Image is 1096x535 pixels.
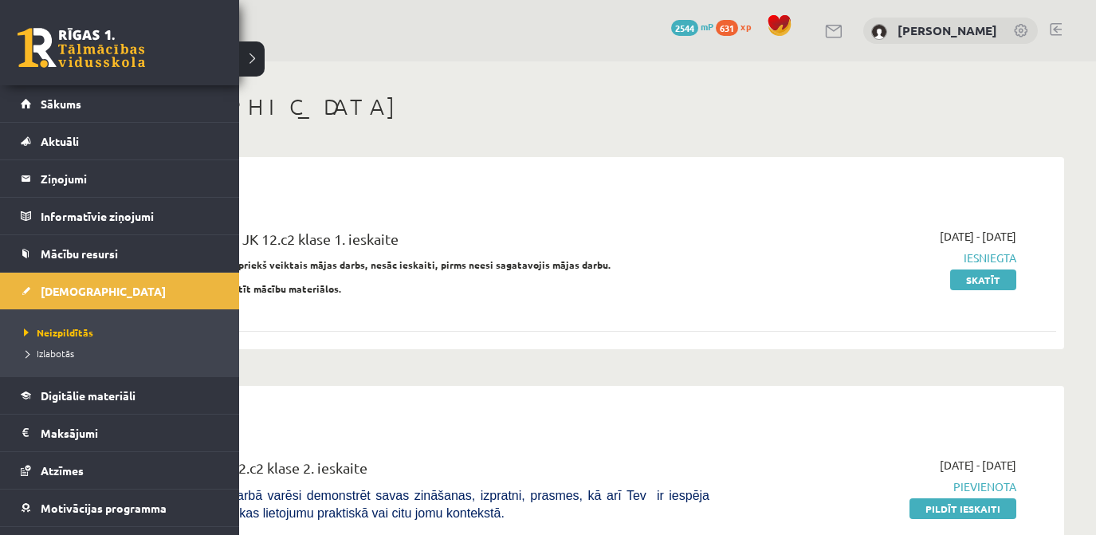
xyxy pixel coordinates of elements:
span: Atzīmes [41,463,84,478]
span: Digitālie materiāli [41,388,136,403]
span: Izlabotās [20,347,74,360]
a: Informatīvie ziņojumi [21,198,219,234]
h1: [DEMOGRAPHIC_DATA] [96,93,1064,120]
span: Pievienota [733,478,1016,495]
a: Skatīt [950,269,1016,290]
a: Aktuāli [21,123,219,159]
a: 2544 mP [671,20,713,33]
span: [DATE] - [DATE] [940,228,1016,245]
span: Mācību resursi [41,246,118,261]
span: Aktuāli [41,134,79,148]
a: Neizpildītās [20,325,223,340]
a: Motivācijas programma [21,490,219,526]
span: xp [740,20,751,33]
legend: Maksājumi [41,415,219,451]
img: Linda Zemīte [871,24,887,40]
span: Iesniegta [733,250,1016,266]
a: Rīgas 1. Tālmācības vidusskola [18,28,145,68]
a: Mācību resursi [21,235,219,272]
div: Matemātika II JK 12.c2 klase 2. ieskaite [120,457,709,486]
span: [DEMOGRAPHIC_DATA] [41,284,166,298]
a: Izlabotās [20,346,223,360]
span: Neizpildītās [20,326,93,339]
strong: Ieskaitē būs jāpievieno iepriekš veiktais mājas darbs, nesāc ieskaiti, pirms neesi sagatavojis mā... [120,258,611,271]
legend: Informatīvie ziņojumi [41,198,219,234]
a: Maksājumi [21,415,219,451]
span: Sākums [41,96,81,111]
legend: Ziņojumi [41,160,219,197]
span: mP [701,20,713,33]
span: Motivācijas programma [41,501,167,515]
a: Atzīmes [21,452,219,489]
a: 631 xp [716,20,759,33]
a: Ziņojumi [21,160,219,197]
span: 2544 [671,20,698,36]
span: [PERSON_NAME] darbā varēsi demonstrēt savas zināšanas, izpratni, prasmes, kā arī Tev ir iespēja d... [120,489,709,520]
a: Digitālie materiāli [21,377,219,414]
div: Sociālās zinātnes II JK 12.c2 klase 1. ieskaite [120,228,709,258]
a: [DEMOGRAPHIC_DATA] [21,273,219,309]
a: Sākums [21,85,219,122]
span: [DATE] - [DATE] [940,457,1016,474]
span: 631 [716,20,738,36]
a: [PERSON_NAME] [898,22,997,38]
a: Pildīt ieskaiti [909,498,1016,519]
